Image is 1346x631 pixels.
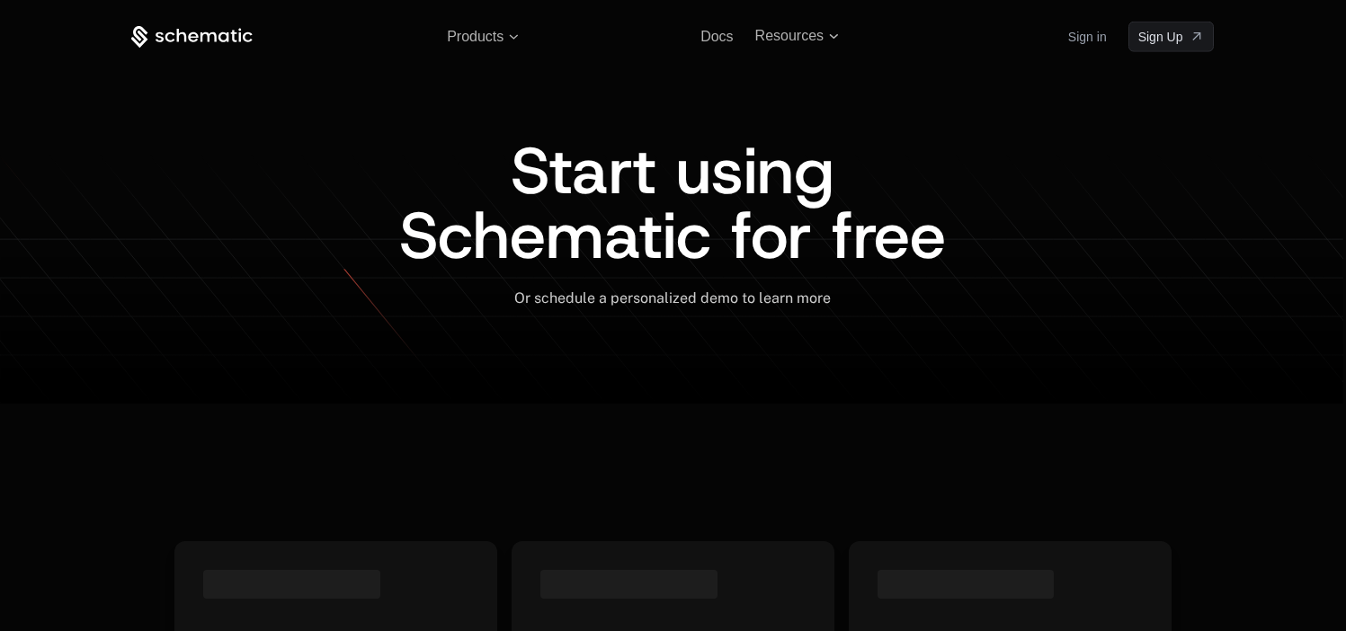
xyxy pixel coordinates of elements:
a: Sign in [1068,22,1107,51]
span: Resources [755,28,824,44]
a: [object Object] [1128,22,1215,52]
span: Or schedule a personalized demo to learn more [514,289,831,307]
span: Products [447,29,504,45]
a: Docs [700,29,733,44]
span: Start using Schematic for free [399,128,946,279]
span: Sign Up [1138,28,1183,46]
